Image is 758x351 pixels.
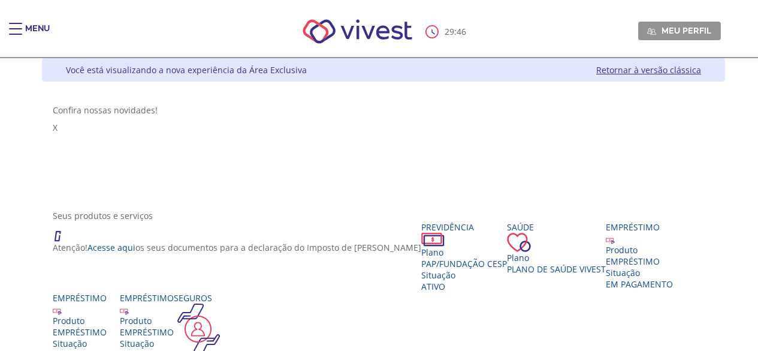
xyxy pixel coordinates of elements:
[421,233,445,247] img: ico_dinheiro.png
[606,256,673,267] div: EMPRÉSTIMO
[53,315,120,326] div: Produto
[53,221,73,242] img: ico_atencao.png
[421,269,507,281] div: Situação
[457,26,466,37] span: 46
[421,221,507,292] a: Previdência PlanoPAP/Fundação CESP SituaçãoAtivo
[421,258,507,269] span: PAP/Fundação CESP
[53,104,714,198] section: <span lang="pt-BR" dir="ltr">Visualizador do Conteúdo da Web</span> 1
[53,242,421,253] p: Atenção! os seus documentos para a declaração do Imposto de [PERSON_NAME]
[606,221,673,233] div: Empréstimo
[606,267,673,278] div: Situação
[596,64,701,76] a: Retornar à versão clássica
[507,221,606,233] div: Saúde
[606,278,673,290] span: EM PAGAMENTO
[53,104,714,116] div: Confira nossas novidades!
[120,306,129,315] img: ico_emprestimo.svg
[638,22,721,40] a: Meu perfil
[53,210,714,221] div: Seus produtos e serviços
[507,221,606,275] a: Saúde PlanoPlano de Saúde VIVEST
[53,326,120,338] div: EMPRÉSTIMO
[120,338,174,349] div: Situação
[120,292,174,304] div: Empréstimo
[66,64,307,76] div: Você está visualizando a nova experiência da Área Exclusiva
[53,292,120,304] div: Empréstimo
[647,27,656,36] img: Meu perfil
[87,242,135,253] a: Acesse aqui
[421,221,507,233] div: Previdência
[53,122,58,133] span: X
[421,247,507,258] div: Plano
[53,306,62,315] img: ico_emprestimo.svg
[507,252,606,263] div: Plano
[425,25,469,38] div: :
[445,26,454,37] span: 29
[606,221,673,290] a: Empréstimo Produto EMPRÉSTIMO Situação EM PAGAMENTO
[421,281,445,292] span: Ativo
[25,23,50,47] div: Menu
[289,6,425,57] img: Vivest
[120,326,174,338] div: EMPRÉSTIMO
[53,338,120,349] div: Situação
[120,315,174,326] div: Produto
[662,25,711,36] span: Meu perfil
[174,292,322,304] div: Seguros
[507,263,606,275] span: Plano de Saúde VIVEST
[507,233,531,252] img: ico_coracao.png
[606,235,615,244] img: ico_emprestimo.svg
[606,244,673,256] div: Produto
